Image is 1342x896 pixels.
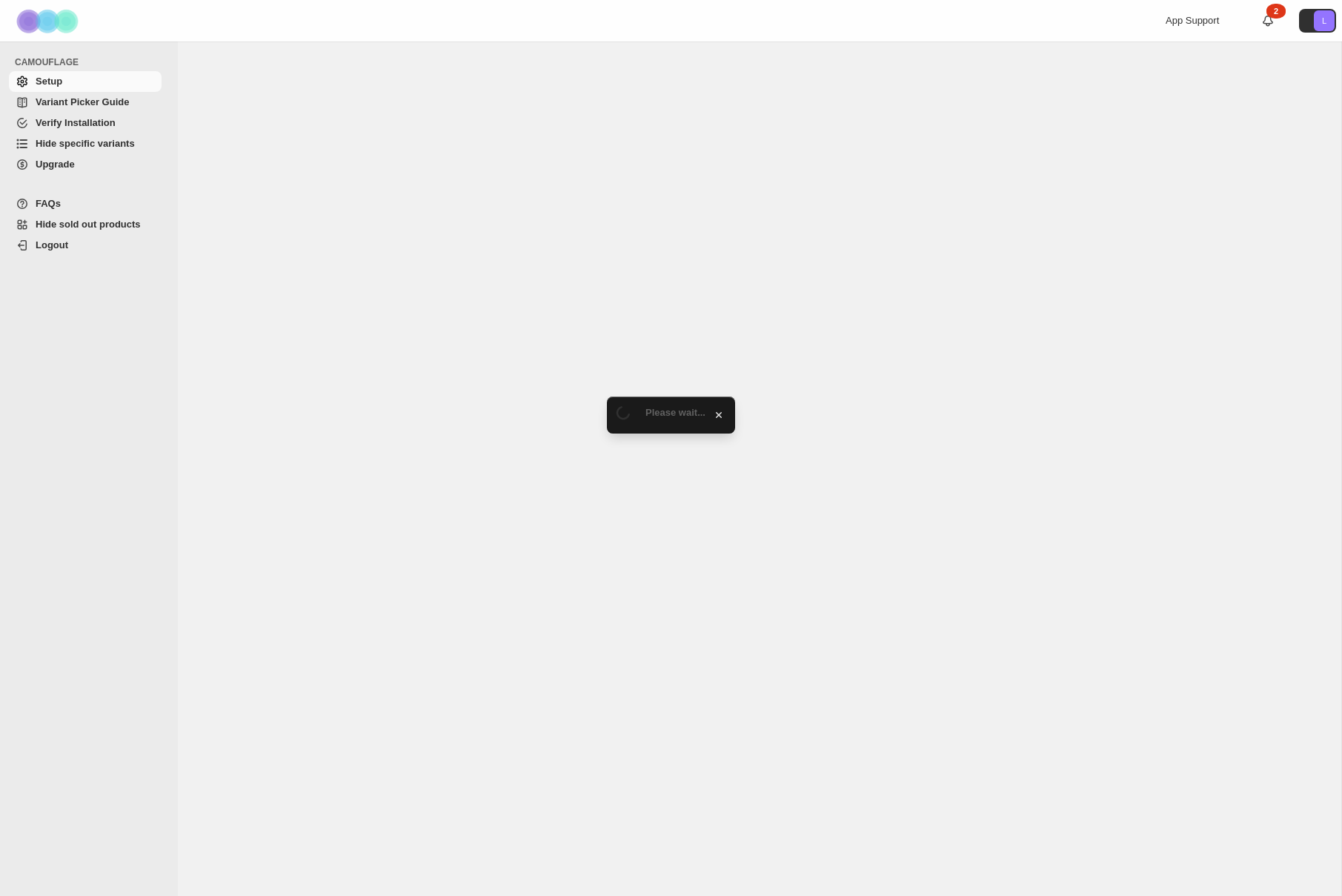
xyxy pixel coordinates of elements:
a: Upgrade [9,154,162,175]
a: Logout [9,235,162,256]
span: Please wait... [645,407,705,418]
span: Avatar with initials L [1314,10,1335,31]
a: Hide sold out products [9,214,162,235]
span: Upgrade [36,159,75,170]
span: App Support [1166,15,1219,26]
img: Camouflage [12,1,86,42]
span: Hide specific variants [36,138,135,149]
span: CAMOUFLAGE [15,56,167,68]
span: FAQs [36,198,61,209]
a: FAQs [9,193,162,214]
span: Logout [36,239,68,250]
span: Hide sold out products [36,219,141,230]
span: Variant Picker Guide [36,96,129,107]
a: Hide specific variants [9,133,162,154]
a: 2 [1260,13,1275,28]
a: Setup [9,71,162,92]
div: 2 [1266,4,1286,19]
span: Setup [36,76,62,87]
button: Avatar with initials L [1299,9,1336,33]
text: L [1322,16,1326,25]
span: Verify Installation [36,117,116,128]
a: Variant Picker Guide [9,92,162,113]
a: Verify Installation [9,113,162,133]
